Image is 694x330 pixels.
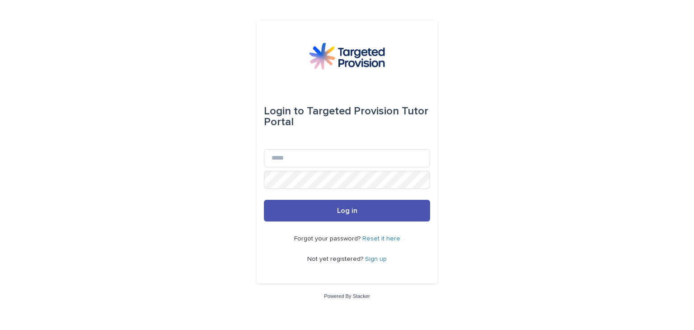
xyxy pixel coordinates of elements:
a: Powered By Stacker [324,293,370,299]
div: Targeted Provision Tutor Portal [264,99,430,135]
span: Forgot your password? [294,236,362,242]
a: Sign up [365,256,387,262]
button: Log in [264,200,430,222]
span: Log in [337,207,357,214]
span: Login to [264,106,304,117]
span: Not yet registered? [307,256,365,262]
a: Reset it here [362,236,400,242]
img: M5nRWzHhSzIhMunXDL62 [309,42,385,70]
